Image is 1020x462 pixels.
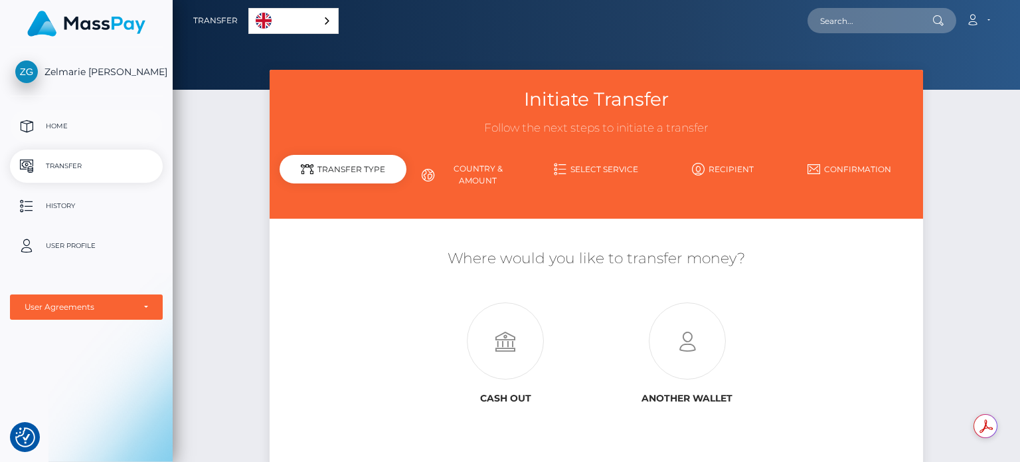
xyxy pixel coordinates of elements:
[533,158,660,181] a: Select Service
[280,249,912,269] h5: Where would you like to transfer money?
[248,8,339,34] div: Language
[659,158,786,181] a: Recipient
[15,427,35,447] button: Consent Preferences
[786,158,913,181] a: Confirmation
[10,229,163,263] a: User Profile
[807,8,932,33] input: Search...
[249,9,338,33] a: English
[15,427,35,447] img: Revisit consent button
[10,66,163,78] span: Zelmarie [PERSON_NAME]
[425,393,586,404] h6: Cash out
[25,302,133,312] div: User Agreements
[15,156,157,176] p: Transfer
[10,150,163,183] a: Transfer
[10,110,163,143] a: Home
[606,393,768,404] h6: Another wallet
[15,236,157,256] p: User Profile
[10,189,163,223] a: History
[280,86,912,112] h3: Initiate Transfer
[406,158,533,192] a: Country & Amount
[280,155,406,183] div: Transfer Type
[15,196,157,216] p: History
[248,8,339,34] aside: Language selected: English
[280,120,912,136] h3: Follow the next steps to initiate a transfer
[15,116,157,136] p: Home
[27,11,145,37] img: MassPay
[193,7,238,35] a: Transfer
[10,294,163,320] button: User Agreements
